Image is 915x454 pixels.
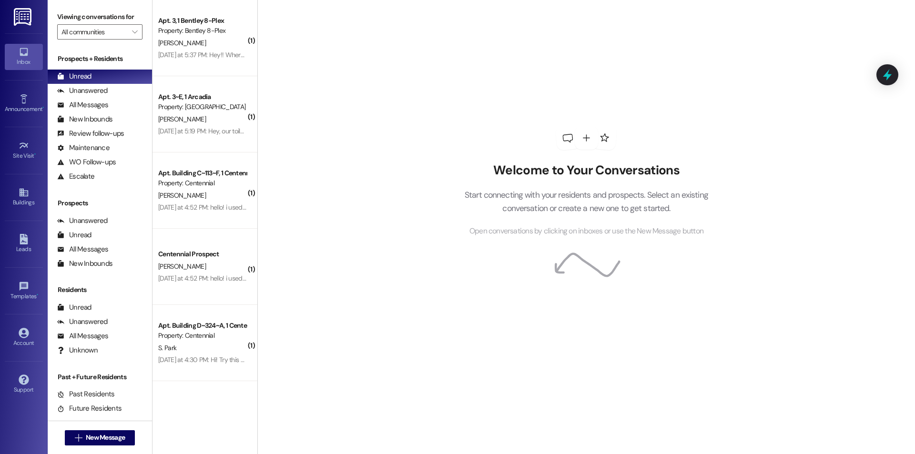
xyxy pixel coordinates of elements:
div: Apt. Building D~324~A, 1 Centennial [158,321,246,331]
div: Unknown [57,345,98,355]
a: Buildings [5,184,43,210]
div: Unread [57,71,91,81]
div: Apt. 3, 1 Bentley 8-Plex [158,16,246,26]
div: WO Follow-ups [57,157,116,167]
div: Unanswered [57,216,108,226]
div: New Inbounds [57,259,112,269]
span: New Message [86,433,125,443]
div: New Inbounds [57,114,112,124]
div: Maintenance [57,143,110,153]
a: Templates • [5,278,43,304]
span: [PERSON_NAME] [158,191,206,200]
div: Property: [GEOGRAPHIC_DATA] [158,102,246,112]
div: Escalate [57,172,94,182]
input: All communities [61,24,127,40]
i:  [132,28,137,36]
a: Account [5,325,43,351]
div: Residents [48,285,152,295]
div: Past + Future Residents [48,372,152,382]
span: [PERSON_NAME] [158,115,206,123]
div: Unread [57,303,91,313]
label: Viewing conversations for [57,10,142,24]
div: Unread [57,230,91,240]
div: All Messages [57,244,108,254]
div: Unanswered [57,317,108,327]
div: Apt. Building C~113~F, 1 Centennial [158,168,246,178]
div: Centennial Prospect [158,249,246,259]
div: [DATE] at 5:19 PM: Hey, our toilet is clogged. I submitted a maintenance request earlier [DATE] b... [158,127,677,135]
div: All Messages [57,100,108,110]
a: Support [5,372,43,397]
div: Property: Centennial [158,331,246,341]
a: Inbox [5,44,43,70]
div: Apt. 3~E, 1 Arcadia [158,92,246,102]
div: Unanswered [57,86,108,96]
span: • [37,292,38,298]
span: • [34,151,36,158]
i:  [75,434,82,442]
div: Property: Centennial [158,178,246,188]
div: [DATE] at 4:30 PM: Hi! Try this one: [STREET_ADDRESS][PERSON_NAME][PERSON_NAME] [158,355,403,364]
span: • [42,104,44,111]
span: Open conversations by clicking on inboxes or use the New Message button [469,225,703,237]
div: Property: Bentley 8-Plex [158,26,246,36]
div: Future Residents [57,404,122,414]
span: [PERSON_NAME] [158,262,206,271]
a: Leads [5,231,43,257]
p: Start connecting with your residents and prospects. Select an existing conversation or create a n... [450,188,722,215]
span: S. Park [158,343,176,352]
div: [DATE] at 4:52 PM: hello! i used to live in 113 and have been expecting liscense plates. one of t... [158,274,617,282]
div: [DATE] at 5:37 PM: Hey!! Where would our lease be to renew? [158,50,327,59]
div: Review follow-ups [57,129,124,139]
div: Past Residents [57,389,115,399]
span: [PERSON_NAME] [158,39,206,47]
img: ResiDesk Logo [14,8,33,26]
div: Prospects + Residents [48,54,152,64]
div: Prospects [48,198,152,208]
button: New Message [65,430,135,445]
div: [DATE] at 4:52 PM: hello! i used to live in 113 and have been expecting liscense plates. one of t... [158,203,617,212]
h2: Welcome to Your Conversations [450,163,722,178]
a: Site Visit • [5,138,43,163]
div: All Messages [57,331,108,341]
